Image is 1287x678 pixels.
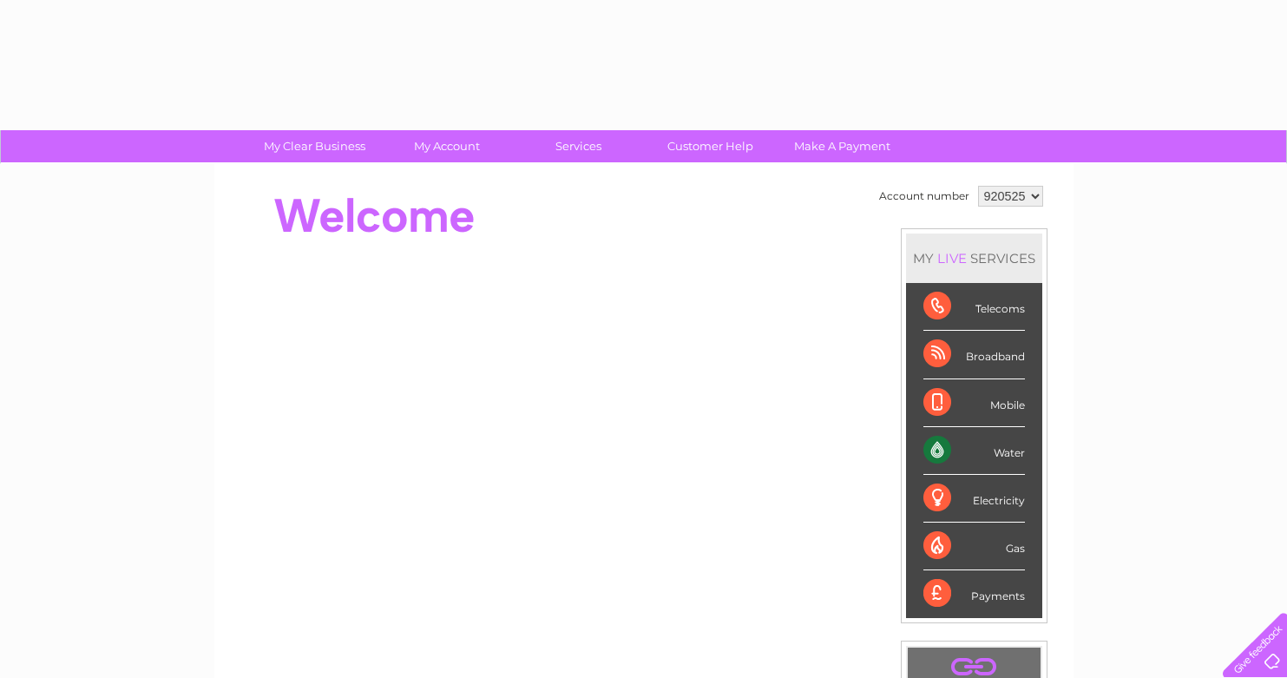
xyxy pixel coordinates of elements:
[507,130,650,162] a: Services
[923,475,1025,523] div: Electricity
[243,130,386,162] a: My Clear Business
[923,379,1025,427] div: Mobile
[934,250,970,267] div: LIVE
[375,130,518,162] a: My Account
[923,283,1025,331] div: Telecoms
[923,570,1025,617] div: Payments
[923,331,1025,378] div: Broadband
[906,234,1042,283] div: MY SERVICES
[771,130,914,162] a: Make A Payment
[875,181,974,211] td: Account number
[639,130,782,162] a: Customer Help
[923,523,1025,570] div: Gas
[923,427,1025,475] div: Water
